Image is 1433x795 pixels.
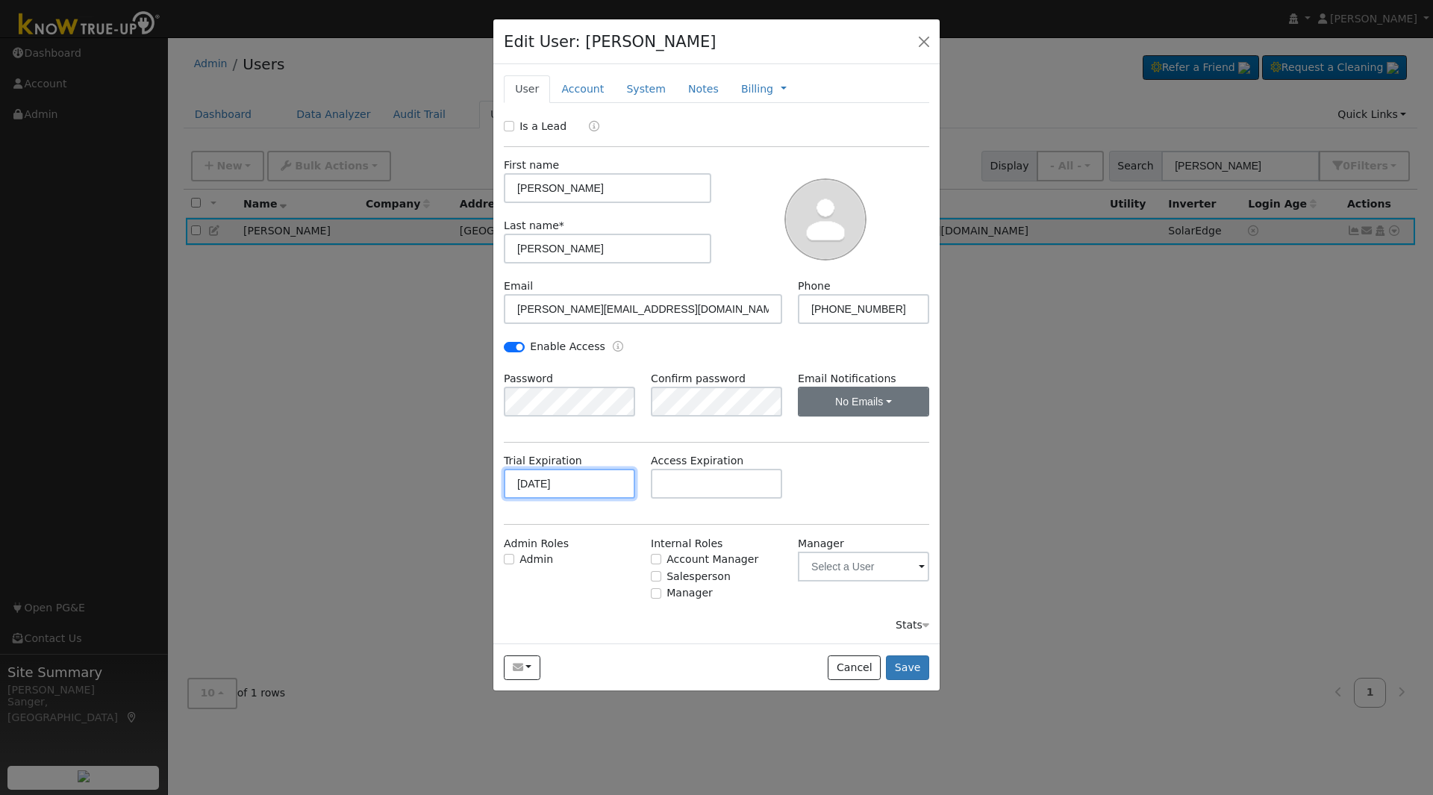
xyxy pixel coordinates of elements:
[504,30,716,54] h4: Edit User: [PERSON_NAME]
[504,158,559,173] label: First name
[504,218,564,234] label: Last name
[651,536,722,552] label: Internal Roles
[519,552,553,567] label: Admin
[896,617,929,633] div: Stats
[504,554,514,564] input: Admin
[651,571,661,582] input: Salesperson
[651,588,661,599] input: Manager
[504,121,514,131] input: Is a Lead
[828,655,881,681] button: Cancel
[666,569,731,584] label: Salesperson
[677,75,730,103] a: Notes
[504,655,540,681] button: jake@goldenfarms.com
[504,278,533,294] label: Email
[651,554,661,564] input: Account Manager
[651,371,746,387] label: Confirm password
[559,219,564,231] span: Required
[578,119,599,136] a: Lead
[798,387,929,417] button: No Emails
[504,75,550,103] a: User
[550,75,615,103] a: Account
[651,453,743,469] label: Access Expiration
[530,339,605,355] label: Enable Access
[798,536,844,552] label: Manager
[519,119,566,134] label: Is a Lead
[504,536,569,552] label: Admin Roles
[613,339,623,356] a: Enable Access
[666,585,713,601] label: Manager
[886,655,929,681] button: Save
[615,75,677,103] a: System
[798,371,929,387] label: Email Notifications
[798,552,929,582] input: Select a User
[504,453,582,469] label: Trial Expiration
[798,278,831,294] label: Phone
[741,81,773,97] a: Billing
[504,371,553,387] label: Password
[666,552,758,567] label: Account Manager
